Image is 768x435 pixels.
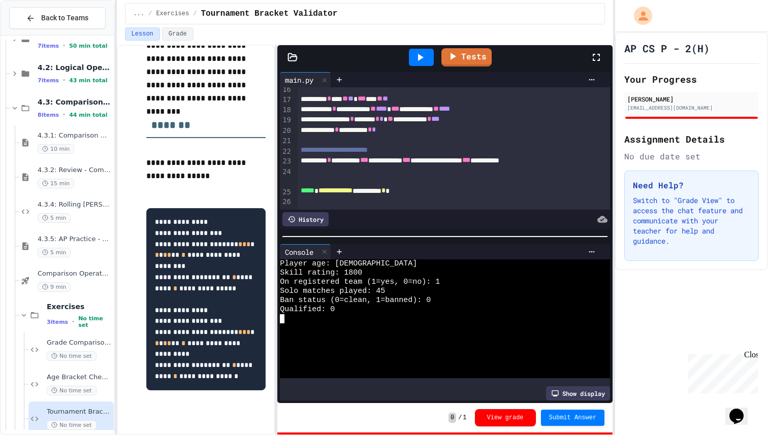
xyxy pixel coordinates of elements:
[38,43,59,49] span: 7 items
[38,270,112,278] span: Comparison Operators - Quiz
[38,235,112,244] span: 4.3.5: AP Practice - Comparison Operators
[38,144,74,154] span: 10 min
[280,85,293,95] div: 16
[280,147,293,157] div: 22
[633,195,750,246] p: Switch to "Grade View" to access the chat feature and communicate with your teacher for help and ...
[280,187,293,197] div: 25
[627,104,756,112] div: [EMAIL_ADDRESS][DOMAIN_NAME]
[280,296,431,305] span: Ban status (0=clean, 1=banned): 0
[38,63,112,72] span: 4.2: Logical Operators
[38,97,112,107] span: 4.3: Comparison Operators
[463,414,466,422] span: 1
[549,414,597,422] span: Submit Answer
[280,269,362,278] span: Skill rating: 1800
[156,10,189,18] span: Exercises
[280,105,293,115] div: 18
[624,72,759,86] h2: Your Progress
[193,10,197,18] span: /
[280,72,331,87] div: main.py
[38,179,74,188] span: 15 min
[280,259,417,269] span: Player age: [DEMOGRAPHIC_DATA]
[541,410,605,426] button: Submit Answer
[9,7,106,29] button: Back to Teams
[134,10,145,18] span: ...
[280,167,293,187] div: 24
[78,315,111,328] span: No time set
[63,76,65,84] span: •
[280,305,335,314] span: Qualified: 0
[38,131,112,140] span: 4.3.1: Comparison Operators
[280,156,293,166] div: 23
[458,414,462,422] span: /
[280,287,385,296] span: Solo matches played: 45
[627,94,756,104] div: [PERSON_NAME]
[449,413,456,423] span: 0
[624,41,710,55] h1: AP CS P - 2(H)
[47,408,112,416] span: Tournament Bracket Validator
[623,4,655,27] div: My Account
[125,27,160,41] button: Lesson
[38,166,112,175] span: 4.3.2: Review - Comparison Operators
[72,318,74,326] span: •
[38,213,71,223] span: 5 min
[69,77,107,84] span: 43 min total
[280,244,331,259] div: Console
[63,42,65,50] span: •
[162,27,194,41] button: Grade
[38,282,71,292] span: 9 min
[624,150,759,162] div: No due date set
[624,132,759,146] h2: Assignment Details
[282,212,329,226] div: History
[47,420,97,430] span: No time set
[280,115,293,125] div: 19
[280,197,293,207] div: 26
[47,386,97,395] span: No time set
[38,112,59,118] span: 8 items
[684,350,758,393] iframe: chat widget
[4,4,70,64] div: Chat with us now!Close
[41,13,88,23] span: Back to Teams
[63,111,65,119] span: •
[38,77,59,84] span: 7 items
[546,386,610,400] div: Show display
[47,302,112,311] span: Exercises
[475,409,536,426] button: View grade
[38,200,112,209] span: 4.3.4: Rolling [PERSON_NAME]
[47,339,112,347] span: Grade Comparison Debugger
[280,247,318,257] div: Console
[47,351,97,361] span: No time set
[69,43,107,49] span: 50 min total
[280,278,440,287] span: On registered team (1=yes, 0=no): 1
[201,8,337,20] span: Tournament Bracket Validator
[280,136,293,146] div: 21
[69,112,107,118] span: 44 min total
[725,394,758,425] iframe: chat widget
[280,95,293,105] div: 17
[38,248,71,257] span: 5 min
[47,373,112,382] span: Age Bracket Checker
[280,75,318,85] div: main.py
[633,179,750,191] h3: Need Help?
[280,126,293,136] div: 20
[441,48,492,66] a: Tests
[47,319,68,325] span: 3 items
[148,10,152,18] span: /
